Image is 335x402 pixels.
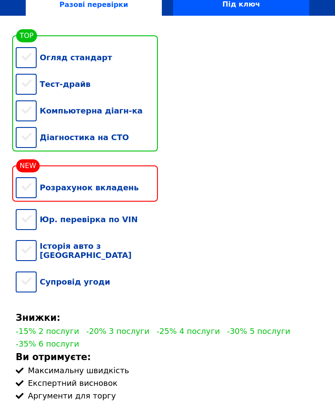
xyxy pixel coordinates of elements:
[227,326,290,336] div: -30% 5 послуги
[16,71,158,97] div: Тест-драйв
[16,313,319,323] div: Знижки:
[16,233,158,268] div: Історія авто з [GEOGRAPHIC_DATA]
[16,326,79,336] div: -15% 2 послуги
[16,206,158,233] div: Юр. перевірка по VIN
[157,326,220,336] div: -25% 4 послуги
[16,97,158,124] div: Компьютерна діагн-ка
[16,391,319,400] div: Аргументи для торгу
[16,268,158,295] div: Супровід угоди
[16,174,158,201] div: Розрахунок вкладень
[16,124,158,151] div: Діагностика на СТО
[86,326,149,336] div: -20% 3 послуги
[16,366,319,375] div: Максимальну швидкість
[16,352,319,362] div: Ви отримуєте:
[16,339,79,348] div: -35% 6 послуги
[16,378,319,388] div: Експертний висновок
[16,44,158,71] div: Огляд стандарт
